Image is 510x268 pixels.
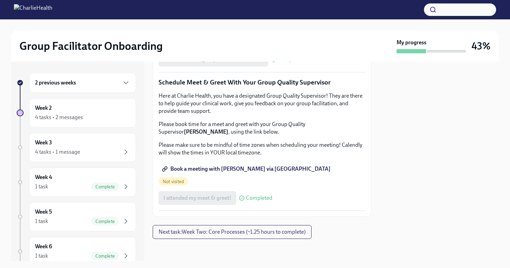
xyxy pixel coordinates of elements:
[35,252,48,260] div: 1 task
[159,229,306,235] span: Next task : Week Two: Core Processes (~1.25 hours to complete)
[17,168,136,197] a: Week 41 taskComplete
[17,98,136,127] a: Week 24 tasks • 2 messages
[159,179,188,184] span: Not visited
[153,225,312,239] button: Next task:Week Two: Core Processes (~1.25 hours to complete)
[35,79,76,87] h6: 2 previous weeks
[278,57,304,62] span: Completed
[35,114,83,121] div: 4 tasks • 2 messages
[35,104,52,112] h6: Week 2
[19,39,163,53] h2: Group Facilitator Onboarding
[91,253,119,259] span: Complete
[14,4,52,15] img: CharlieHealth
[184,128,228,135] strong: [PERSON_NAME]
[35,148,80,156] div: 4 tasks • 1 message
[163,166,331,172] span: Book a meeting with [PERSON_NAME] via [GEOGRAPHIC_DATA]
[35,243,52,250] h6: Week 6
[91,219,119,224] span: Complete
[17,237,136,266] a: Week 61 taskComplete
[35,208,52,216] h6: Week 5
[35,217,48,225] div: 1 task
[35,173,52,181] h6: Week 4
[246,195,272,201] span: Completed
[91,184,119,189] span: Complete
[17,133,136,162] a: Week 34 tasks • 1 message
[471,40,491,52] h3: 43%
[159,78,365,87] p: Schedule Meet & Greet With Your Group Quality Supervisor
[35,139,52,146] h6: Week 3
[159,92,365,115] p: Here at Charlie Health, you have a designated Group Quality Supervisor! They are there to help gu...
[159,162,335,176] a: Book a meeting with [PERSON_NAME] via [GEOGRAPHIC_DATA]
[159,120,365,136] p: Please book time for a meet and greet with your Group Quality Supervisor , using the link below.
[35,183,48,190] div: 1 task
[159,141,365,157] p: Please make sure to be mindful of time zones when scheduling your meeting! Calendly will show the...
[29,73,136,93] div: 2 previous weeks
[17,202,136,231] a: Week 51 taskComplete
[397,39,426,46] strong: My progress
